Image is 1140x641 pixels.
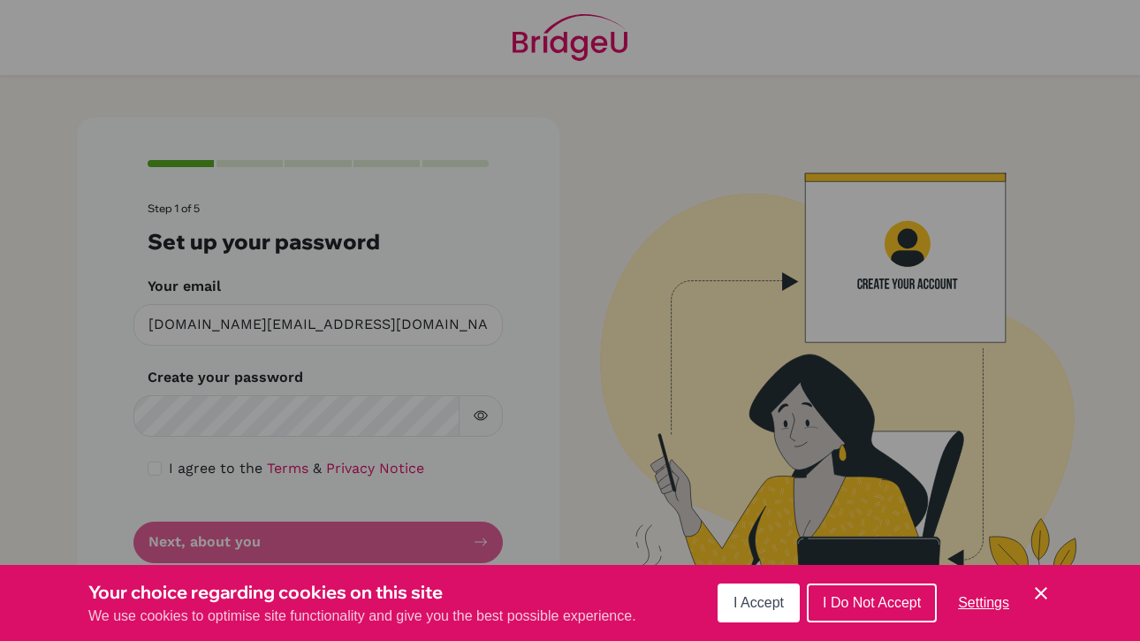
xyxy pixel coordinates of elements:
[823,595,921,610] span: I Do Not Accept
[88,606,636,627] p: We use cookies to optimise site functionality and give you the best possible experience.
[807,584,937,622] button: I Do Not Accept
[1030,583,1052,604] button: Save and close
[944,585,1023,621] button: Settings
[88,579,636,606] h3: Your choice regarding cookies on this site
[958,595,1009,610] span: Settings
[718,584,800,622] button: I Accept
[733,595,784,610] span: I Accept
